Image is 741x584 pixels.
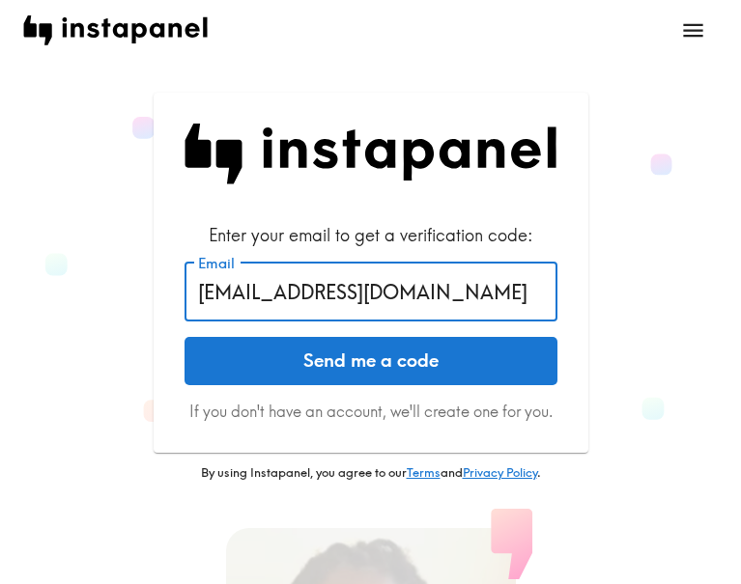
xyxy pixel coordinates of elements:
[198,253,235,274] label: Email
[154,464,588,482] p: By using Instapanel, you agree to our and .
[185,401,557,422] p: If you don't have an account, we'll create one for you.
[185,337,557,385] button: Send me a code
[23,15,208,45] img: instapanel
[185,124,557,184] img: Instapanel
[185,223,557,247] div: Enter your email to get a verification code:
[463,464,537,480] a: Privacy Policy
[669,6,718,55] button: open menu
[407,464,441,480] a: Terms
